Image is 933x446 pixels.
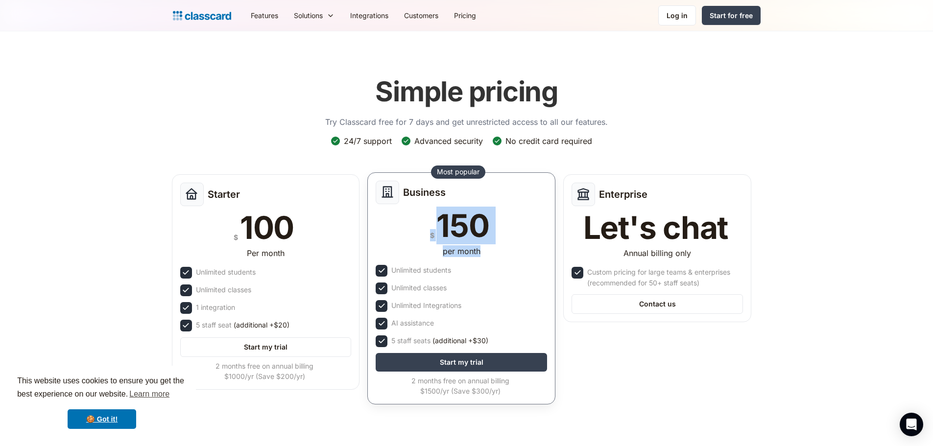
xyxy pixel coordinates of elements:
[443,245,480,257] div: per month
[572,294,743,314] a: Contact us
[286,4,342,26] div: Solutions
[396,4,446,26] a: Customers
[234,320,289,330] span: (additional +$20)
[180,361,350,381] div: 2 months free on annual billing $1000/yr (Save $200/yr)
[342,4,396,26] a: Integrations
[196,302,235,313] div: 1 integration
[437,167,479,177] div: Most popular
[658,5,696,25] a: Log in
[325,116,608,128] p: Try Classcard free for 7 days and get unrestricted access to all our features.
[376,376,545,396] div: 2 months free on annual billing $1500/yr (Save $300/yr)
[505,136,592,146] div: No credit card required
[196,320,289,330] div: 5 staff seat
[376,353,547,372] a: Start my trial
[430,229,434,241] div: $
[702,6,761,25] a: Start for free
[240,212,294,243] div: 100
[196,267,256,278] div: Unlimited students
[391,282,447,293] div: Unlimited classes
[599,188,647,200] h2: Enterprise
[900,413,923,436] div: Open Intercom Messenger
[247,247,285,259] div: Per month
[234,231,238,243] div: $
[414,136,483,146] div: Advanced security
[173,9,231,23] a: home
[403,187,446,198] h2: Business
[8,366,196,438] div: cookieconsent
[294,10,323,21] div: Solutions
[128,387,171,401] a: learn more about cookies
[196,284,251,295] div: Unlimited classes
[432,335,488,346] span: (additional +$30)
[710,10,753,21] div: Start for free
[68,409,136,429] a: dismiss cookie message
[436,210,489,241] div: 150
[17,375,187,401] span: This website uses cookies to ensure you get the best experience on our website.
[446,4,484,26] a: Pricing
[391,335,488,346] div: 5 staff seats
[623,247,691,259] div: Annual billing only
[583,212,728,243] div: Let's chat
[208,188,240,200] h2: Starter
[344,136,392,146] div: 24/7 support
[667,10,688,21] div: Log in
[243,4,286,26] a: Features
[180,337,352,357] a: Start my trial
[391,265,451,276] div: Unlimited students
[375,75,558,108] h1: Simple pricing
[391,318,434,329] div: AI assistance
[587,267,741,288] div: Custom pricing for large teams & enterprises (recommended for 50+ staff seats)
[391,300,461,311] div: Unlimited Integrations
